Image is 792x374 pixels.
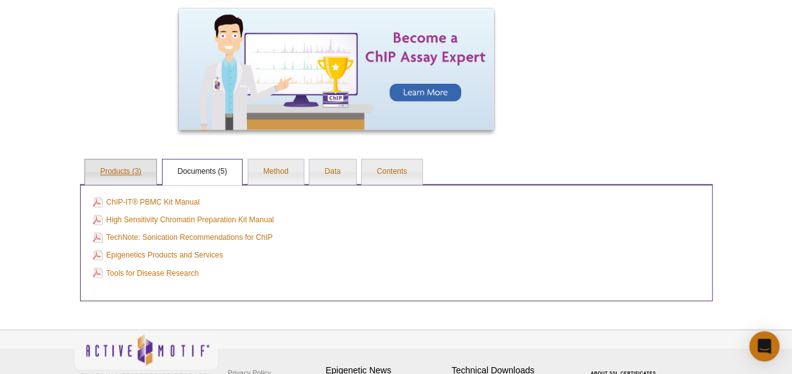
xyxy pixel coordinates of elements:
[163,159,243,184] a: Documents (5)
[309,159,355,184] a: Data
[248,159,304,184] a: Method
[93,230,273,244] a: TechNote: Sonication Recommendations for ChIP
[93,248,223,262] a: Epigenetics Products and Services
[93,266,199,280] a: Tools for Disease Research
[85,159,156,184] a: Products (3)
[93,213,274,227] a: High Sensitivity Chromatin Preparation Kit Manual
[179,9,494,130] img: Become a ChIP Assay Expert
[93,195,200,209] a: ChIP-IT® PBMC Kit Manual
[749,331,779,361] div: Open Intercom Messenger
[362,159,422,184] a: Contents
